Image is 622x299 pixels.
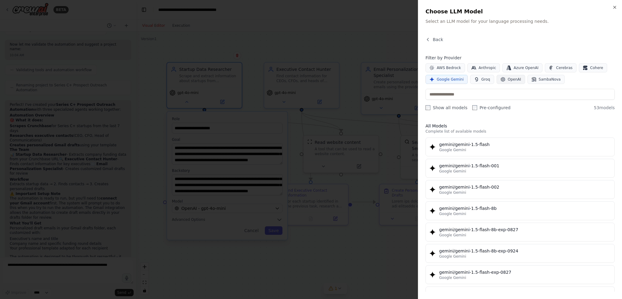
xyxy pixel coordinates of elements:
button: gemini/gemini-1.5-flash-001Google Gemini [425,159,615,178]
button: Cerebras [545,63,576,72]
button: gemini/gemini-1.5-flash-8b-exp-0827Google Gemini [425,223,615,242]
button: OpenAI [497,75,525,84]
span: SambaNova [539,77,561,82]
span: AWS Bedrock [437,65,461,70]
div: gemini/gemini-1.5-flash-8b [439,205,611,211]
span: Google Gemini [439,233,466,238]
button: Groq [470,75,494,84]
span: Azure OpenAI [514,65,538,70]
span: Google Gemini [439,254,466,259]
button: SambaNova [528,75,565,84]
label: Show all models [425,105,467,111]
button: gemini/gemini-1.5-flashGoogle Gemini [425,137,615,156]
span: Google Gemini [439,190,466,195]
button: Anthropic [467,63,500,72]
span: 53 models [594,105,615,111]
div: gemini/gemini-1.5-flash-001 [439,163,611,169]
button: Google Gemini [425,75,468,84]
button: Back [425,37,443,43]
label: Pre-configured [472,105,511,111]
h2: Choose LLM Model [425,7,615,16]
span: Google Gemini [439,169,466,174]
button: Azure OpenAI [502,63,542,72]
button: AWS Bedrock [425,63,465,72]
h3: All Models [425,123,615,129]
span: Anthropic [479,65,496,70]
div: gemini/gemini-1.5-flash-8b-exp-0827 [439,227,611,233]
input: Show all models [425,105,430,110]
button: gemini/gemini-1.5-flash-exp-0827Google Gemini [425,265,615,284]
div: gemini/gemini-1.5-flash-latest [439,290,611,297]
div: gemini/gemini-1.5-flash-exp-0827 [439,269,611,275]
h4: Filter by Provider [425,55,615,61]
span: Google Gemini [439,275,466,280]
div: gemini/gemini-1.5-flash [439,141,611,148]
div: gemini/gemini-1.5-flash-8b-exp-0924 [439,248,611,254]
span: Groq [481,77,490,82]
button: gemini/gemini-1.5-flash-002Google Gemini [425,180,615,199]
div: gemini/gemini-1.5-flash-002 [439,184,611,190]
span: OpenAI [508,77,521,82]
input: Pre-configured [472,105,477,110]
span: Back [433,37,443,43]
span: Google Gemini [437,77,464,82]
p: Complete list of available models [425,129,615,134]
span: Google Gemini [439,148,466,152]
span: Cohere [590,65,603,70]
span: Cerebras [556,65,572,70]
button: gemini/gemini-1.5-flash-8b-exp-0924Google Gemini [425,244,615,263]
button: gemini/gemini-1.5-flash-8bGoogle Gemini [425,201,615,220]
span: Google Gemini [439,211,466,216]
button: Cohere [579,63,607,72]
p: Select an LLM model for your language processing needs. [425,18,615,24]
